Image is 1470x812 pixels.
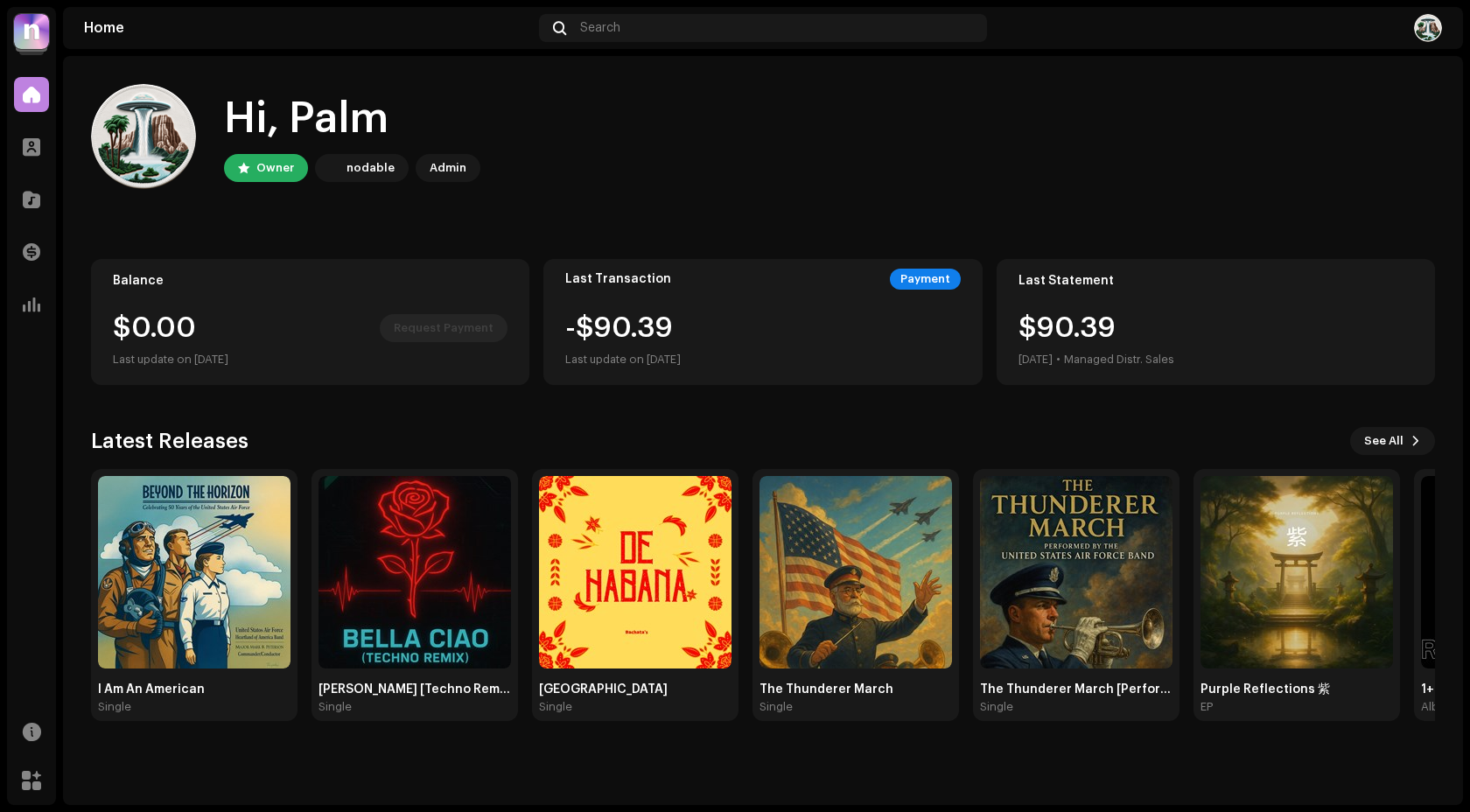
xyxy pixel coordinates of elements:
div: Admin [430,157,466,178]
div: Single [980,700,1013,714]
h3: Latest Releases [91,427,248,455]
div: Purple Reflections 紫 [1200,682,1393,696]
span: See All [1364,423,1403,458]
img: 39a81664-4ced-4598-a294-0293f18f6a76 [14,14,49,49]
div: Single [759,700,793,714]
img: a74f34bb-0318-4ce4-aeaf-9d0d9a6cdf51 [539,476,731,668]
div: I Am An American [98,682,290,696]
div: Balance [113,274,507,288]
div: EP [1200,700,1213,714]
img: 39a81664-4ced-4598-a294-0293f18f6a76 [318,157,339,178]
re-o-card-value: Last Statement [997,259,1435,385]
div: [DATE] [1018,349,1053,370]
div: Last Statement [1018,274,1413,288]
img: bbb24c1f-0fc1-41e2-8987-2ef89c8f1cbc [1200,476,1393,668]
div: Hi, Palm [224,91,480,147]
span: Search [580,21,620,35]
button: See All [1350,427,1435,455]
div: Single [98,700,131,714]
img: cb4d7553-0c3e-4d01-9ac8-6bdb338eafc5 [98,476,290,668]
div: Single [318,700,352,714]
img: beaf6ac5-01e0-440c-bd6a-824dde61f023 [759,476,952,668]
div: Last Transaction [565,272,671,286]
div: Owner [256,157,294,178]
img: d5d61990-2f31-45db-8783-4fb6b357dd86 [318,476,511,668]
div: Last update on [DATE] [565,349,681,370]
img: 0191f79d-1e57-4d4b-b9fe-40e6d9e11e4c [980,476,1172,668]
img: e075db17-00d1-4f2b-b1e0-6b3a706eba49 [91,84,196,189]
div: nodable [346,157,395,178]
span: Request Payment [394,311,493,346]
div: Home [84,21,532,35]
div: • [1056,349,1060,370]
div: Managed Distr. Sales [1064,349,1174,370]
div: The Thunderer March [Performed by the United States Air Force Band] [980,682,1172,696]
div: [GEOGRAPHIC_DATA] [539,682,731,696]
div: Last update on [DATE] [113,349,507,370]
img: e075db17-00d1-4f2b-b1e0-6b3a706eba49 [1414,14,1442,42]
div: Payment [890,269,961,290]
div: [PERSON_NAME] [Techno Remix] [318,682,511,696]
div: Single [539,700,572,714]
re-o-card-value: Balance [91,259,529,385]
div: The Thunderer March [759,682,952,696]
div: Album [1421,700,1454,714]
button: Request Payment [380,314,507,342]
